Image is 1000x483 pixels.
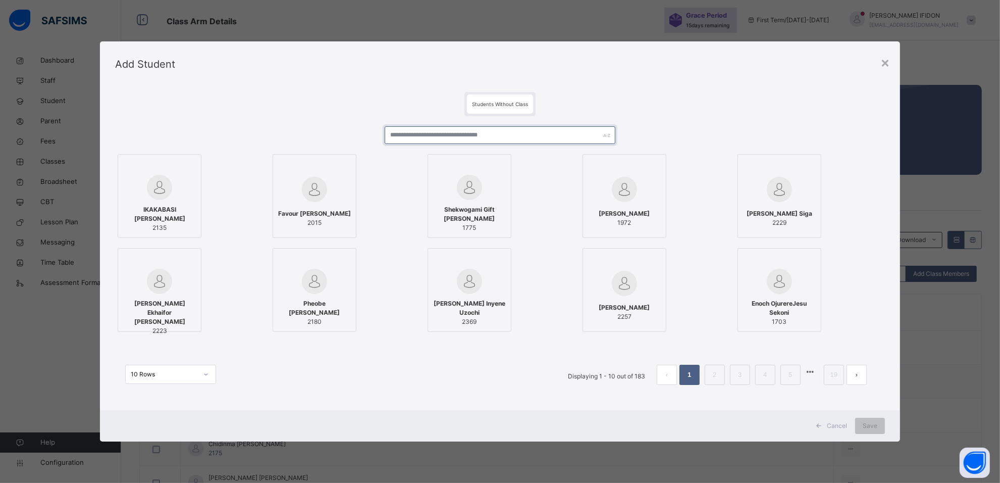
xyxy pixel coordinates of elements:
[880,52,890,73] div: ×
[767,269,792,294] img: default.svg
[123,223,196,232] span: 2135
[612,271,637,296] img: default.svg
[123,299,196,326] span: [PERSON_NAME] Ekhaifor [PERSON_NAME]
[827,368,840,381] a: 19
[767,177,792,202] img: default.svg
[115,58,175,70] span: Add Student
[785,368,795,381] a: 5
[147,269,172,294] img: default.svg
[780,365,801,385] li: 5
[863,421,877,430] span: Save
[599,312,650,321] span: 2257
[599,218,650,227] span: 1972
[679,365,700,385] li: 1
[123,326,196,335] span: 2223
[278,299,351,317] span: Pheobe [PERSON_NAME]
[827,421,847,430] span: Cancel
[457,175,482,200] img: default.svg
[657,365,677,385] li: 上一页
[760,368,770,381] a: 4
[131,370,197,379] div: 10 Rows
[847,365,867,385] li: 下一页
[743,299,816,317] span: Enoch OjurereJesu Sekoni
[705,365,725,385] li: 2
[755,365,775,385] li: 4
[147,175,172,200] img: default.svg
[960,448,990,478] button: Open asap
[824,365,844,385] li: 19
[803,365,817,379] li: 向后 5 页
[730,365,750,385] li: 3
[472,101,528,107] span: Students Without Class
[433,299,506,317] span: [PERSON_NAME] Inyene Uzochi
[123,205,196,223] span: IKAKABASI [PERSON_NAME]
[302,269,327,294] img: default.svg
[433,317,506,326] span: 2369
[735,368,745,381] a: 3
[710,368,719,381] a: 2
[278,317,351,326] span: 2180
[278,209,351,218] span: Favour [PERSON_NAME]
[612,177,637,202] img: default.svg
[599,303,650,312] span: [PERSON_NAME]
[747,209,812,218] span: [PERSON_NAME] Siga
[433,205,506,223] span: Shekwogami Gift [PERSON_NAME]
[743,317,816,326] span: 1703
[747,218,812,227] span: 2229
[599,209,650,218] span: [PERSON_NAME]
[685,368,694,381] a: 1
[278,218,351,227] span: 2015
[560,365,653,385] li: Displaying 1 - 10 out of 183
[302,177,327,202] img: default.svg
[657,365,677,385] button: prev page
[457,269,482,294] img: default.svg
[433,223,506,232] span: 1775
[847,365,867,385] button: next page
